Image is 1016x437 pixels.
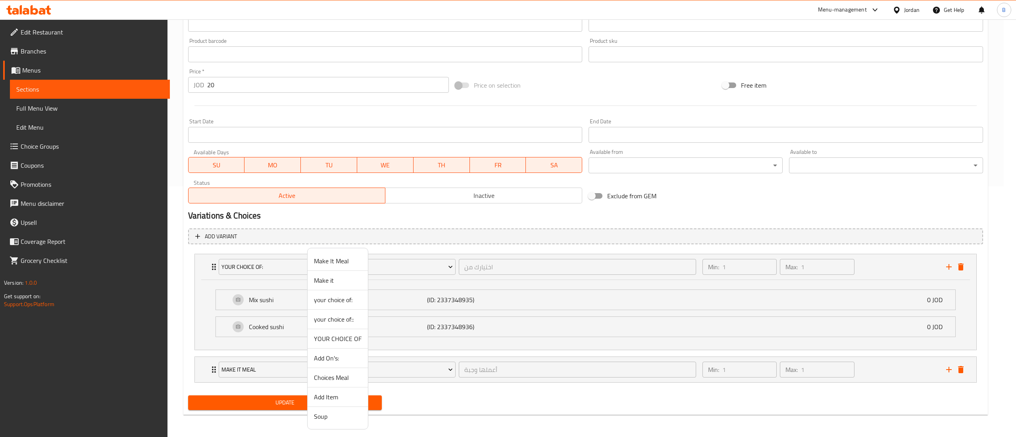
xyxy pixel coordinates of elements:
span: Add On's: [314,353,362,363]
span: your choice of:: [314,314,362,324]
span: Add Item [314,392,362,402]
span: Soup [314,412,362,421]
span: YOUR CHOICE OF [314,334,362,343]
span: Make it [314,276,362,285]
span: Choices Meal [314,373,362,382]
span: Make It Meal [314,256,362,266]
span: your choice of: [314,295,362,305]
